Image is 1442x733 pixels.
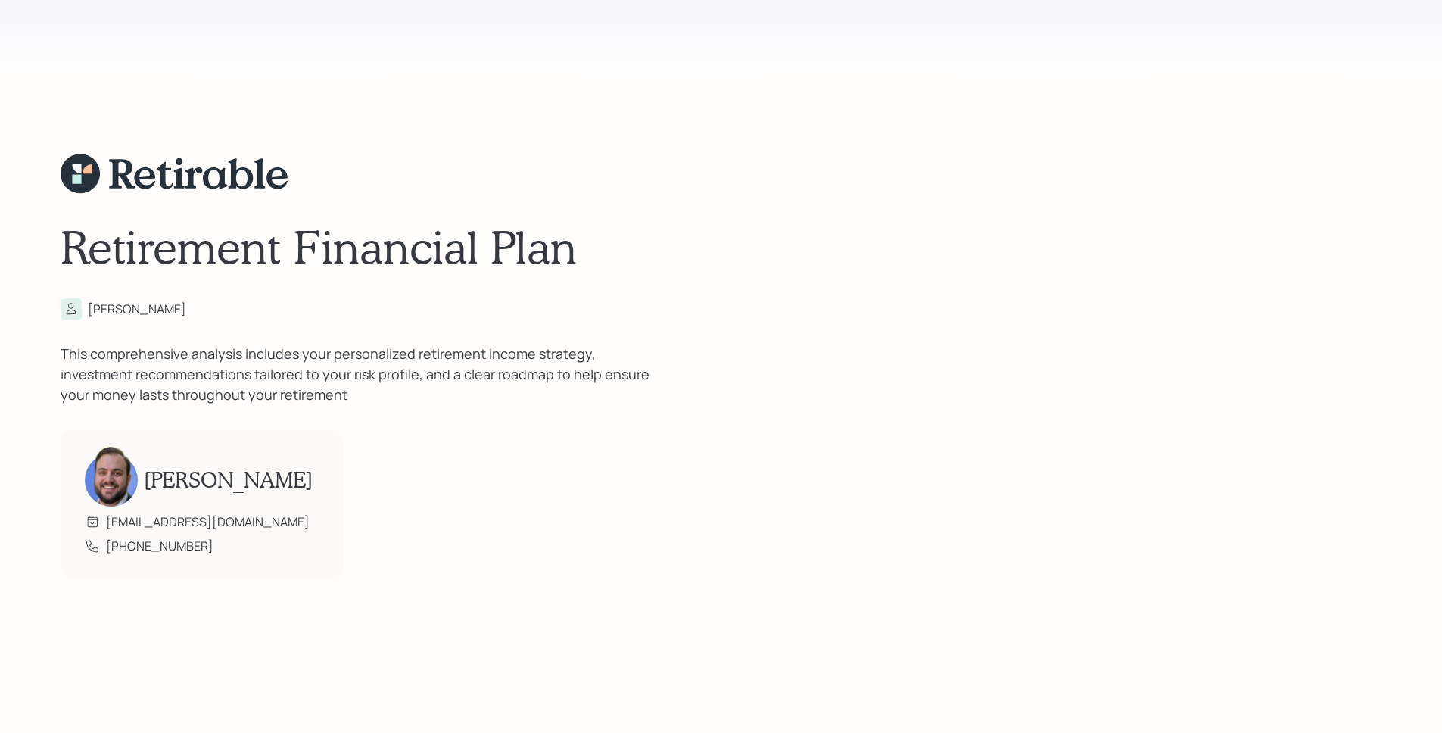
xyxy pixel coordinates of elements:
div: [PERSON_NAME] [88,300,186,318]
h1: Retirement Financial Plan [61,220,1381,274]
h2: [PERSON_NAME] [144,467,313,493]
div: This comprehensive analysis includes your personalized retirement income strategy, investment rec... [61,344,666,405]
div: [EMAIL_ADDRESS][DOMAIN_NAME] [106,513,310,531]
img: james-distasi-headshot.png [85,446,138,507]
div: [PHONE_NUMBER] [106,537,213,555]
